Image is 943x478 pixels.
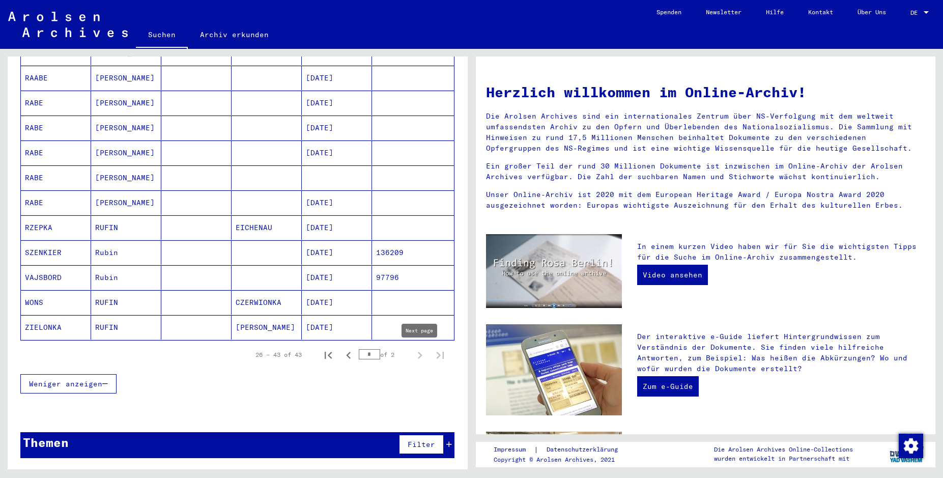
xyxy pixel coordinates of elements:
mat-cell: RABE [21,140,91,165]
img: yv_logo.png [888,441,926,467]
a: Archiv erkunden [188,22,281,47]
button: Last page [430,345,450,365]
mat-cell: ZIELONKA [21,315,91,340]
button: Previous page [338,345,359,365]
mat-cell: CZERWIONKA [232,290,302,315]
mat-cell: 136209 [372,240,454,265]
mat-cell: [PERSON_NAME] [91,116,161,140]
mat-cell: [DATE] [302,315,372,340]
img: Arolsen_neg.svg [8,12,128,37]
span: Weniger anzeigen [29,379,102,388]
mat-cell: SZENKIER [21,240,91,265]
p: Der interaktive e-Guide liefert Hintergrundwissen zum Verständnis der Dokumente. Sie finden viele... [637,331,925,374]
mat-cell: [DATE] [302,190,372,215]
mat-cell: RUFIN [91,290,161,315]
img: Zustimmung ändern [899,434,923,458]
mat-cell: [DATE] [302,91,372,115]
button: First page [318,345,338,365]
p: Unser Online-Archiv ist 2020 mit dem European Heritage Award / Europa Nostra Award 2020 ausgezeic... [486,189,926,211]
div: Themen [23,433,69,452]
mat-cell: RABE [21,190,91,215]
mat-cell: [PERSON_NAME] [91,66,161,90]
mat-cell: [PERSON_NAME] [91,91,161,115]
mat-cell: [DATE] [302,265,372,290]
p: Die Arolsen Archives Online-Collections [714,445,853,454]
p: Die Arolsen Archives sind ein internationales Zentrum über NS-Verfolgung mit dem weltweit umfasse... [486,111,926,154]
mat-cell: [PERSON_NAME] [232,315,302,340]
mat-cell: RABE [21,165,91,190]
mat-cell: [DATE] [302,240,372,265]
mat-cell: Rubin [91,240,161,265]
a: Impressum [494,444,534,455]
mat-cell: [DATE] [302,290,372,315]
mat-cell: [DATE] [302,66,372,90]
mat-cell: VAJSBORD [21,265,91,290]
mat-cell: [DATE] [302,215,372,240]
a: Zum e-Guide [637,376,699,397]
mat-cell: [DATE] [302,116,372,140]
div: of 2 [359,350,410,359]
a: Video ansehen [637,265,708,285]
div: | [494,444,630,455]
a: Suchen [136,22,188,49]
p: In einem kurzen Video haben wir für Sie die wichtigsten Tipps für die Suche im Online-Archiv zusa... [637,241,925,263]
mat-cell: RUFIN [91,315,161,340]
mat-cell: [PERSON_NAME] [91,165,161,190]
span: DE [910,9,922,16]
img: video.jpg [486,234,622,308]
div: 26 – 43 of 43 [255,350,302,359]
mat-cell: [PERSON_NAME] [91,190,161,215]
mat-cell: RUFIN [91,215,161,240]
mat-cell: Rubin [91,265,161,290]
mat-cell: EICHENAU [232,215,302,240]
p: wurden entwickelt in Partnerschaft mit [714,454,853,463]
mat-cell: RABE [21,91,91,115]
button: Filter [399,435,444,454]
mat-cell: 97796 [372,265,454,290]
mat-cell: [PERSON_NAME] [91,140,161,165]
div: Zustimmung ändern [898,433,923,458]
h1: Herzlich willkommen im Online-Archiv! [486,81,926,103]
mat-cell: [DATE] [302,140,372,165]
span: Filter [408,440,435,449]
mat-cell: WONS [21,290,91,315]
p: Copyright © Arolsen Archives, 2021 [494,455,630,464]
mat-cell: RABE [21,116,91,140]
mat-cell: RAABE [21,66,91,90]
mat-cell: RZEPKA [21,215,91,240]
img: eguide.jpg [486,324,622,415]
a: Datenschutzerklärung [538,444,630,455]
button: Weniger anzeigen [20,374,117,393]
p: Ein großer Teil der rund 30 Millionen Dokumente ist inzwischen im Online-Archiv der Arolsen Archi... [486,161,926,182]
button: Next page [410,345,430,365]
